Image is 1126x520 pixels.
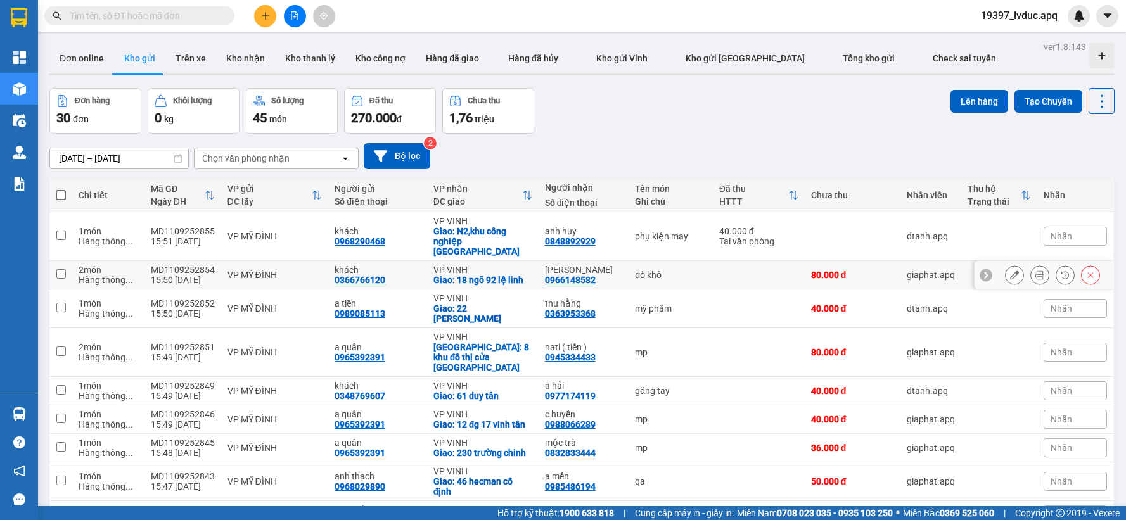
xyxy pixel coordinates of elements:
span: 19397_lvduc.apq [971,8,1068,23]
span: Tổng kho gửi [843,53,895,63]
button: caret-down [1096,5,1118,27]
span: đ [397,114,402,124]
span: Miền Nam [737,506,893,520]
div: Giao: 12 đg 17 vinh tân [433,419,532,429]
span: Kho gửi Vinh [596,53,648,63]
div: 40.000 đ [811,414,894,424]
div: 3 món [79,505,138,515]
span: Kho gửi [GEOGRAPHIC_DATA] [686,53,805,63]
div: VP VINH [433,438,532,448]
div: Trạng thái [968,196,1021,206]
span: ... [125,236,133,246]
div: khách [335,226,420,236]
div: a quân [335,409,420,419]
div: Đã thu [369,96,393,105]
div: Giao: 8 khu đô thị cửa tiền vinh tân [433,342,532,372]
div: mp [635,347,707,357]
div: 0989085113 [335,308,385,319]
div: khách [335,381,420,391]
div: 0945334433 [545,352,596,362]
div: VP VINH [433,466,532,476]
div: qa [635,476,707,486]
div: 15:49 [DATE] [151,419,215,429]
button: Lên hàng [950,90,1008,113]
div: 0968290468 [335,236,385,246]
div: 1 món [79,381,138,391]
button: Số lượng45món [246,88,338,134]
div: Mã GD [151,184,205,194]
div: 40.000 đ [811,303,894,314]
div: MD1109252843 [151,471,215,481]
button: file-add [284,5,306,27]
img: logo-vxr [11,8,27,27]
div: Chi tiết [79,190,138,200]
div: Thu hộ [968,184,1021,194]
div: MD1109252846 [151,409,215,419]
div: anh thạch [335,471,420,481]
div: a mến [545,471,623,481]
div: Sửa đơn hàng [1005,265,1024,284]
strong: 1900 633 818 [560,508,614,518]
div: Ghi chú [635,196,707,206]
div: 15:51 [DATE] [151,236,215,246]
div: MD1109252851 [151,342,215,352]
div: VP MỸ ĐÌNH [227,270,323,280]
div: Số điện thoại [545,198,623,208]
div: anh thắng [335,505,420,515]
strong: 0369 525 060 [940,508,994,518]
span: Nhãn [1051,414,1072,424]
div: 1 món [79,298,138,308]
div: MD1109252854 [151,265,215,275]
th: Toggle SortBy [221,179,329,212]
input: Tìm tên, số ĐT hoặc mã đơn [70,9,219,23]
div: Hàng thông thường [79,481,138,491]
div: 40.000 đ [811,386,894,396]
div: Hàng thông thường [79,308,138,319]
button: Bộ lọc [364,143,430,169]
div: Đã thu [719,184,788,194]
div: 15:50 [DATE] [151,308,215,319]
div: 0848892929 [545,236,596,246]
div: VP VINH [433,332,532,342]
div: khách [335,265,420,275]
div: 36.000 đ [811,443,894,453]
div: Hàng thông thường [79,391,138,401]
div: MD1109252852 [151,298,215,308]
img: warehouse-icon [13,146,26,159]
div: a tiền [335,298,420,308]
div: 40.000 đ [719,226,798,236]
div: 80.000 đ [811,270,894,280]
div: 2 món [79,265,138,275]
div: Người nhận [545,182,623,193]
span: Nhãn [1051,303,1072,314]
input: Select a date range. [50,148,188,168]
th: Toggle SortBy [961,179,1037,212]
span: đơn [73,114,89,124]
div: phạm thế linh [545,265,623,275]
div: 0832833444 [545,448,596,458]
div: 0968029890 [335,481,385,491]
div: Tên món [635,184,707,194]
svg: open [340,153,350,163]
div: 0965392391 [335,448,385,458]
span: plus [261,11,270,20]
div: 1 món [79,471,138,481]
div: Người gửi [335,184,420,194]
div: Giao: 230 trường chinh [433,448,532,458]
div: Tại văn phòng [719,236,798,246]
div: 50.000 đ [811,476,894,486]
button: Đơn hàng30đơn [49,88,141,134]
div: 15:49 [DATE] [151,391,215,401]
div: VP VINH [433,409,532,419]
div: 1 món [79,438,138,448]
div: 1 món [79,226,138,236]
button: aim [313,5,335,27]
span: Nhãn [1051,443,1072,453]
button: Trên xe [165,43,216,73]
div: mp [635,414,707,424]
button: Kho công nợ [345,43,416,73]
button: Đã thu270.000đ [344,88,436,134]
div: Giao: 18 ngõ 92 lệ linh [433,275,532,285]
div: anh huy [545,226,623,236]
div: MD1109252845 [151,438,215,448]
